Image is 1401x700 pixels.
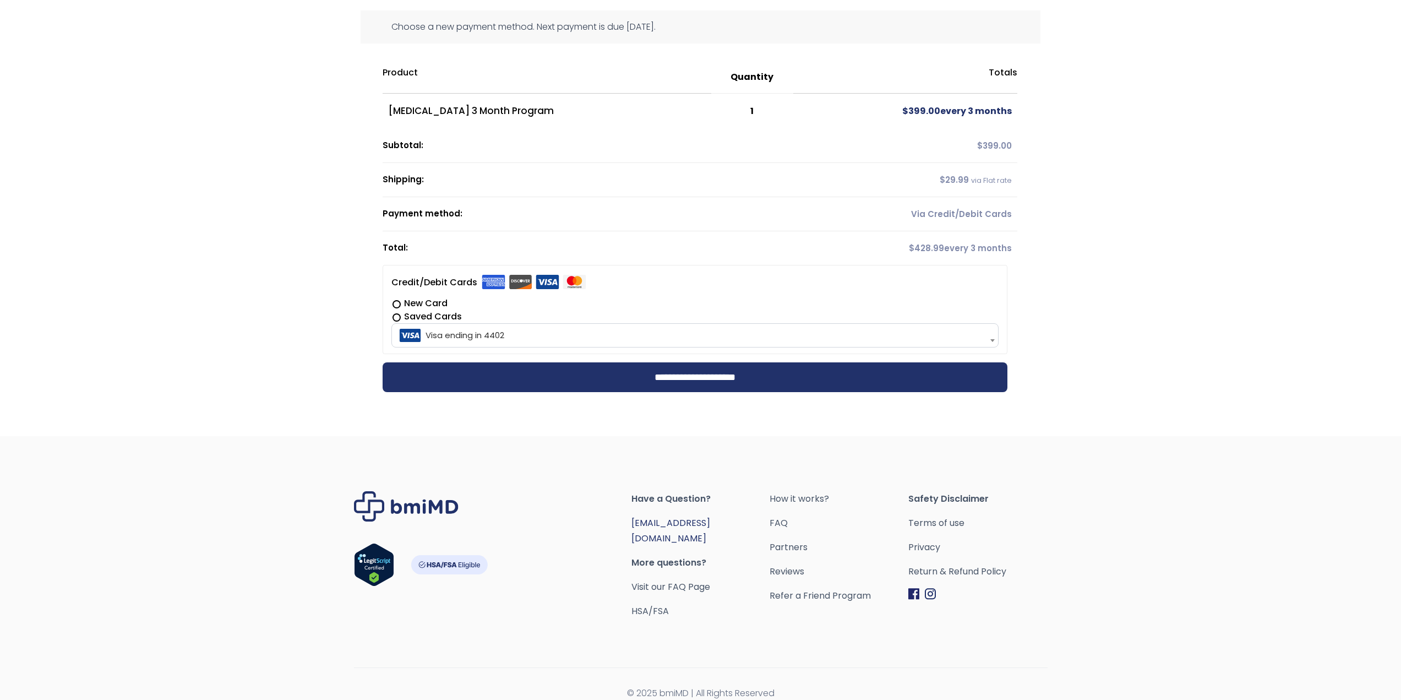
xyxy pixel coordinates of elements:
[940,174,945,186] span: $
[925,588,936,600] img: Instagram
[793,231,1017,265] td: every 3 months
[391,310,999,323] label: Saved Cards
[977,140,1012,151] span: 399.00
[631,580,710,593] a: Visit our FAQ Page
[411,555,488,574] img: HSA-FSA
[908,540,1047,555] a: Privacy
[536,275,559,289] img: visa.svg
[793,61,1017,94] th: Totals
[711,94,793,129] td: 1
[391,274,586,291] label: Credit/Debit Cards
[908,491,1047,507] span: Safety Disclaimer
[631,555,770,571] span: More questions?
[383,231,793,265] th: Total:
[908,515,1047,531] a: Terms of use
[770,540,908,555] a: Partners
[563,275,586,289] img: mastercard.svg
[908,564,1047,579] a: Return & Refund Policy
[793,94,1017,129] td: every 3 months
[909,242,914,254] span: $
[977,140,983,151] span: $
[354,491,459,522] img: Brand Logo
[902,105,940,117] span: 399.00
[793,197,1017,231] td: Via Credit/Debit Cards
[354,543,394,592] a: Verify LegitScript Approval for www.bmimd.com
[383,163,793,197] th: Shipping:
[391,297,999,310] label: New Card
[509,275,532,289] img: discover.svg
[902,105,908,117] span: $
[770,564,908,579] a: Reviews
[940,174,969,186] span: 29.99
[354,543,394,587] img: Verify Approval for www.bmimd.com
[361,10,1040,44] div: Choose a new payment method. Next payment is due [DATE].
[631,605,669,617] a: HSA/FSA
[770,491,908,507] a: How it works?
[383,197,793,231] th: Payment method:
[383,61,711,94] th: Product
[631,491,770,507] span: Have a Question?
[909,242,944,254] span: 428.99
[711,61,793,94] th: Quantity
[770,515,908,531] a: FAQ
[482,275,505,289] img: amex.svg
[971,176,1012,185] small: via Flat rate
[391,323,999,348] span: Visa ending in 4402
[383,129,793,163] th: Subtotal:
[395,324,995,347] span: Visa ending in 4402
[631,517,710,545] a: [EMAIL_ADDRESS][DOMAIN_NAME]
[383,94,711,129] td: [MEDICAL_DATA] 3 Month Program
[908,588,919,600] img: Facebook
[770,588,908,604] a: Refer a Friend Program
